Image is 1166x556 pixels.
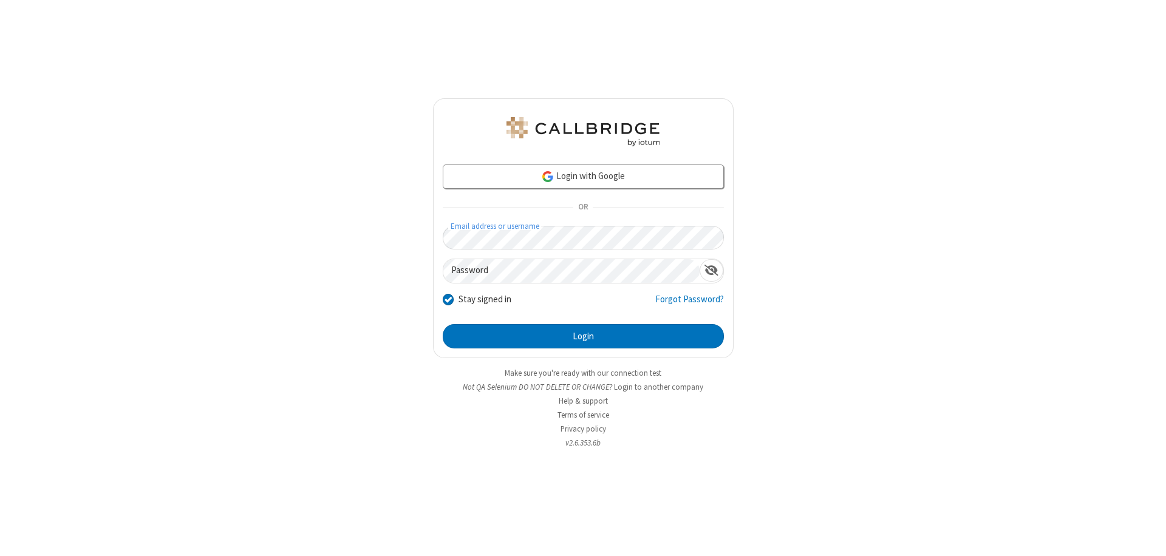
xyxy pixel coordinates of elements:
input: Password [443,259,700,283]
button: Login [443,324,724,348]
img: QA Selenium DO NOT DELETE OR CHANGE [504,117,662,146]
button: Login to another company [614,381,703,393]
label: Stay signed in [459,293,511,307]
a: Forgot Password? [655,293,724,316]
a: Privacy policy [561,424,606,434]
a: Terms of service [557,410,609,420]
img: google-icon.png [541,170,554,183]
li: Not QA Selenium DO NOT DELETE OR CHANGE? [433,381,734,393]
a: Make sure you're ready with our connection test [505,368,661,378]
li: v2.6.353.6b [433,437,734,449]
span: OR [573,199,593,216]
a: Login with Google [443,164,724,189]
div: Show password [700,259,723,282]
input: Email address or username [443,226,724,249]
a: Help & support [559,396,608,406]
